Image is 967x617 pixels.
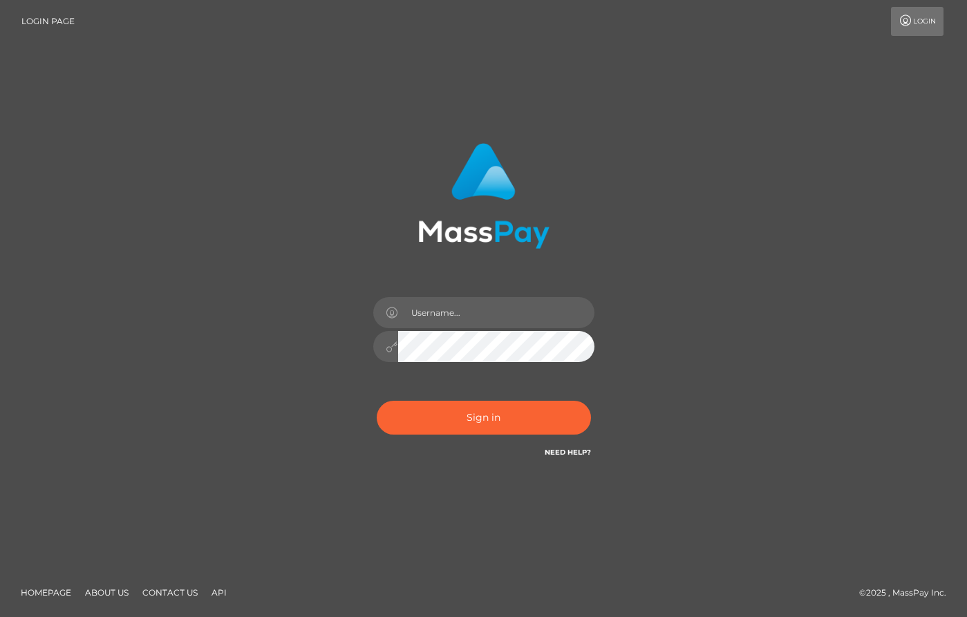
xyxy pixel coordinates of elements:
a: API [206,582,232,603]
button: Sign in [377,401,591,435]
a: About Us [79,582,134,603]
img: MassPay Login [418,143,550,249]
a: Contact Us [137,582,203,603]
a: Login [891,7,943,36]
a: Homepage [15,582,77,603]
div: © 2025 , MassPay Inc. [859,585,957,600]
a: Need Help? [545,448,591,457]
a: Login Page [21,7,75,36]
input: Username... [398,297,594,328]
